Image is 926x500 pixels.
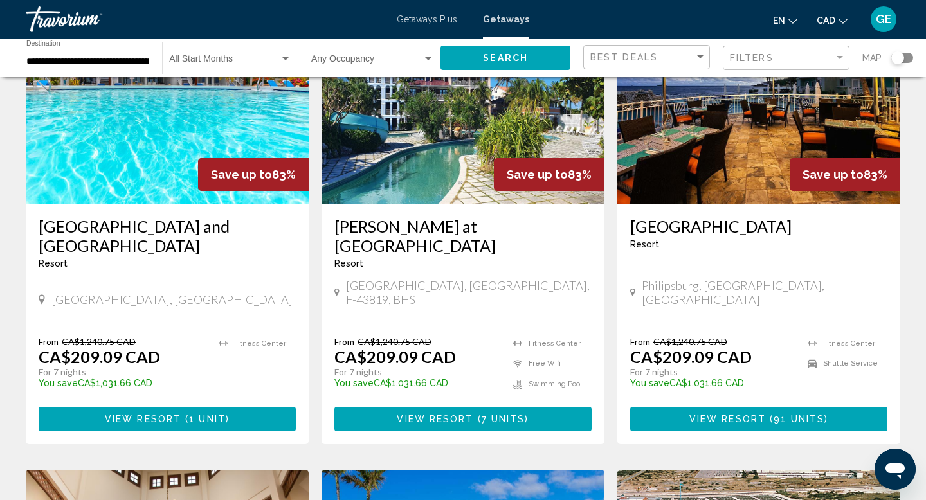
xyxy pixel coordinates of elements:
span: 1 unit [189,415,226,425]
p: CA$1,031.66 CAD [39,378,206,388]
p: For 7 nights [39,366,206,378]
span: From [630,336,650,347]
button: View Resort(91 units) [630,407,887,431]
a: Travorium [26,6,384,32]
p: CA$209.09 CAD [39,347,160,366]
span: Save up to [507,168,568,181]
span: Save up to [803,168,864,181]
span: Fitness Center [529,339,581,348]
span: GE [876,13,892,26]
span: CA$1,240.75 CAD [358,336,431,347]
span: en [773,15,785,26]
button: Change language [773,11,797,30]
mat-select: Sort by [590,52,706,63]
p: CA$209.09 CAD [334,347,456,366]
span: Resort [630,239,659,249]
span: Shuttle Service [823,359,878,368]
div: 83% [790,158,900,191]
span: View Resort [689,415,766,425]
p: CA$1,031.66 CAD [630,378,795,388]
span: Free Wifi [529,359,561,368]
a: Getaways Plus [397,14,457,24]
span: You save [334,378,374,388]
span: Search [483,53,528,64]
span: From [334,336,354,347]
span: Philipsburg, [GEOGRAPHIC_DATA], [GEOGRAPHIC_DATA] [642,278,887,307]
span: View Resort [397,415,473,425]
span: From [39,336,59,347]
p: For 7 nights [334,366,500,378]
button: User Menu [867,6,900,33]
span: Fitness Center [823,339,875,348]
p: CA$1,031.66 CAD [334,378,500,388]
button: Change currency [817,11,848,30]
span: Fitness Center [234,339,286,348]
button: Filter [723,45,849,71]
span: 91 units [774,415,824,425]
div: 83% [494,158,604,191]
span: View Resort [105,415,181,425]
span: You save [630,378,669,388]
span: Resort [39,258,68,269]
span: Swimming Pool [529,380,582,388]
a: [PERSON_NAME] at [GEOGRAPHIC_DATA] [334,217,592,255]
button: View Resort(7 units) [334,407,592,431]
span: ( ) [181,415,230,425]
div: 83% [198,158,309,191]
span: ( ) [474,415,529,425]
button: View Resort(1 unit) [39,407,296,431]
span: [GEOGRAPHIC_DATA], [GEOGRAPHIC_DATA] [51,292,293,307]
span: ( ) [766,415,828,425]
a: Getaways [483,14,529,24]
a: [GEOGRAPHIC_DATA] and [GEOGRAPHIC_DATA] [39,217,296,255]
span: 7 units [482,415,525,425]
span: CA$1,240.75 CAD [653,336,727,347]
span: CA$1,240.75 CAD [62,336,136,347]
span: You save [39,378,78,388]
p: CA$209.09 CAD [630,347,752,366]
span: Resort [334,258,363,269]
span: Best Deals [590,52,658,62]
span: Map [862,49,882,67]
span: CAD [817,15,835,26]
iframe: Button to launch messaging window [875,449,916,490]
span: Save up to [211,168,272,181]
span: Filters [730,53,774,63]
span: [GEOGRAPHIC_DATA], [GEOGRAPHIC_DATA], F-43819, BHS [346,278,592,307]
a: [GEOGRAPHIC_DATA] [630,217,887,236]
button: Search [440,46,570,69]
p: For 7 nights [630,366,795,378]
